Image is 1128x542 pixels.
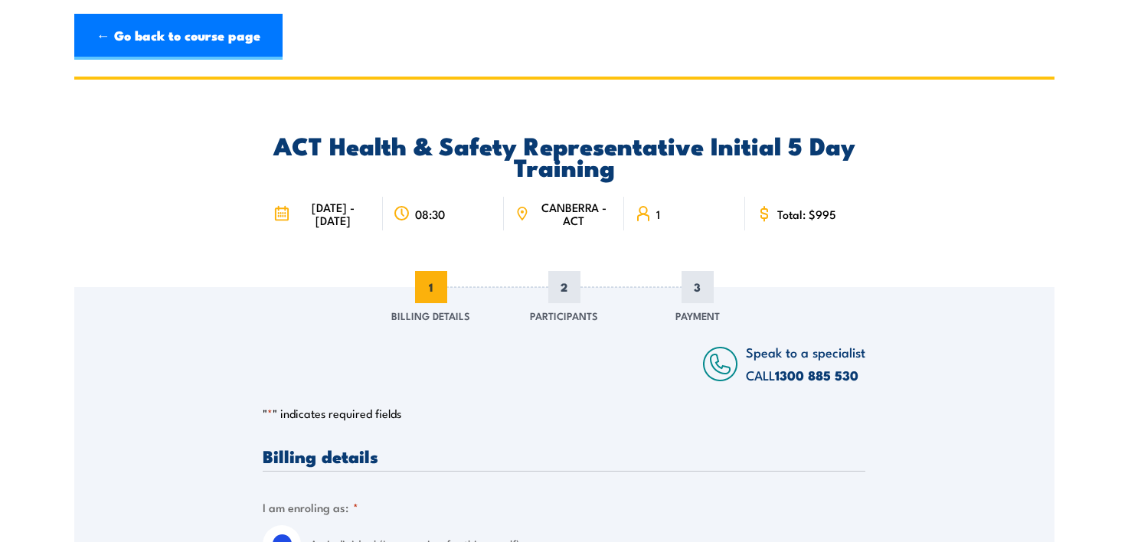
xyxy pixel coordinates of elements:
h2: ACT Health & Safety Representative Initial 5 Day Training [263,134,865,177]
p: " " indicates required fields [263,406,865,421]
span: CANBERRA - ACT [534,201,613,227]
span: Participants [530,308,598,323]
a: ← Go back to course page [74,14,283,60]
span: Speak to a specialist CALL [746,342,865,384]
span: 08:30 [415,207,445,220]
span: Billing Details [391,308,470,323]
a: 1300 885 530 [775,365,858,385]
span: Payment [675,308,720,323]
span: Total: $995 [777,207,836,220]
h3: Billing details [263,447,865,465]
span: 1 [415,271,447,303]
legend: I am enroling as: [263,498,358,516]
span: 3 [682,271,714,303]
span: [DATE] - [DATE] [294,201,372,227]
span: 2 [548,271,580,303]
span: 1 [656,207,660,220]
